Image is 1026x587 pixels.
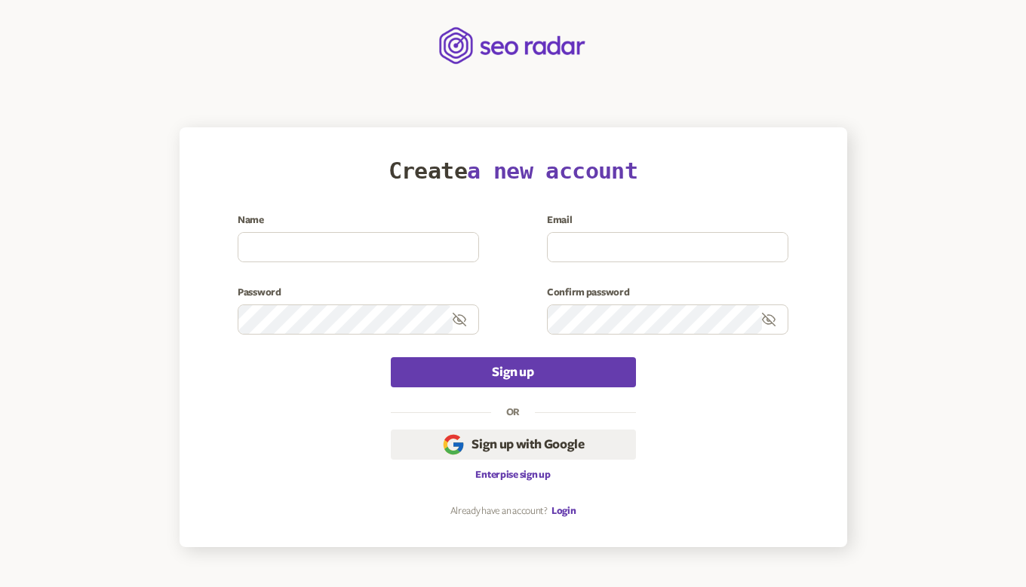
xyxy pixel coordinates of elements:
[238,286,479,298] label: Password
[467,157,637,184] span: a new account
[391,357,636,387] button: Sign up
[238,214,479,226] label: Name
[389,157,638,184] h1: Create
[547,286,788,298] label: Confirm password
[491,406,535,418] legend: OR
[472,436,584,454] span: Sign up with Google
[475,469,550,481] a: Enterpise sign up
[450,505,548,517] p: Already have an account?
[551,505,576,517] a: Login
[547,214,788,226] label: Email
[391,430,636,460] button: Sign up with Google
